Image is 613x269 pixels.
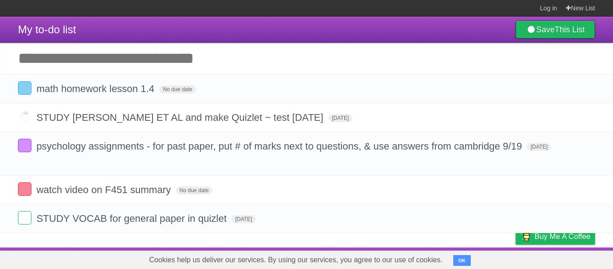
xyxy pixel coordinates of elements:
[516,21,595,39] a: SaveThis List
[232,215,256,223] span: [DATE]
[516,228,595,245] a: Buy me a coffee
[18,23,76,35] span: My to-do list
[534,229,591,244] span: Buy me a coffee
[426,250,462,267] a: Developers
[176,186,212,194] span: No due date
[140,251,451,269] span: Cookies help us deliver our services. By using our services, you agree to our use of cookies.
[539,250,595,267] a: Suggest a feature
[18,211,31,225] label: Done
[18,110,31,123] label: Done
[527,143,551,151] span: [DATE]
[36,213,229,224] span: STUDY VOCAB for general paper in quizlet
[555,25,585,34] b: This List
[18,182,31,196] label: Done
[36,184,173,195] span: watch video on F451 summary
[520,229,532,244] img: Buy me a coffee
[18,139,31,152] label: Done
[36,112,325,123] span: STUDY [PERSON_NAME] ET AL and make Quizlet ~ test [DATE]
[504,250,527,267] a: Privacy
[159,85,196,93] span: No due date
[453,255,471,266] button: OK
[18,81,31,95] label: Done
[36,141,524,152] span: psychology assignments - for past paper, put # of marks next to questions, & use answers from cam...
[36,83,157,94] span: math homework lesson 1.4
[396,250,415,267] a: About
[473,250,493,267] a: Terms
[328,114,353,122] span: [DATE]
